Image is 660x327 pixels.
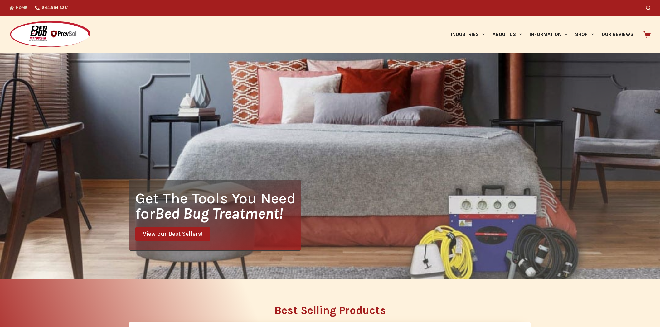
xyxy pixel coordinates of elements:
h2: Best Selling Products [129,305,531,316]
a: Shop [571,16,598,53]
span: View our Best Sellers! [143,231,203,237]
a: Industries [447,16,488,53]
img: Prevsol/Bed Bug Heat Doctor [9,21,91,48]
nav: Primary [447,16,637,53]
a: About Us [488,16,526,53]
i: Bed Bug Treatment! [155,205,283,222]
h1: Get The Tools You Need for [135,191,301,221]
button: Search [646,6,651,10]
a: Information [526,16,571,53]
a: Our Reviews [598,16,637,53]
a: View our Best Sellers! [135,227,210,241]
